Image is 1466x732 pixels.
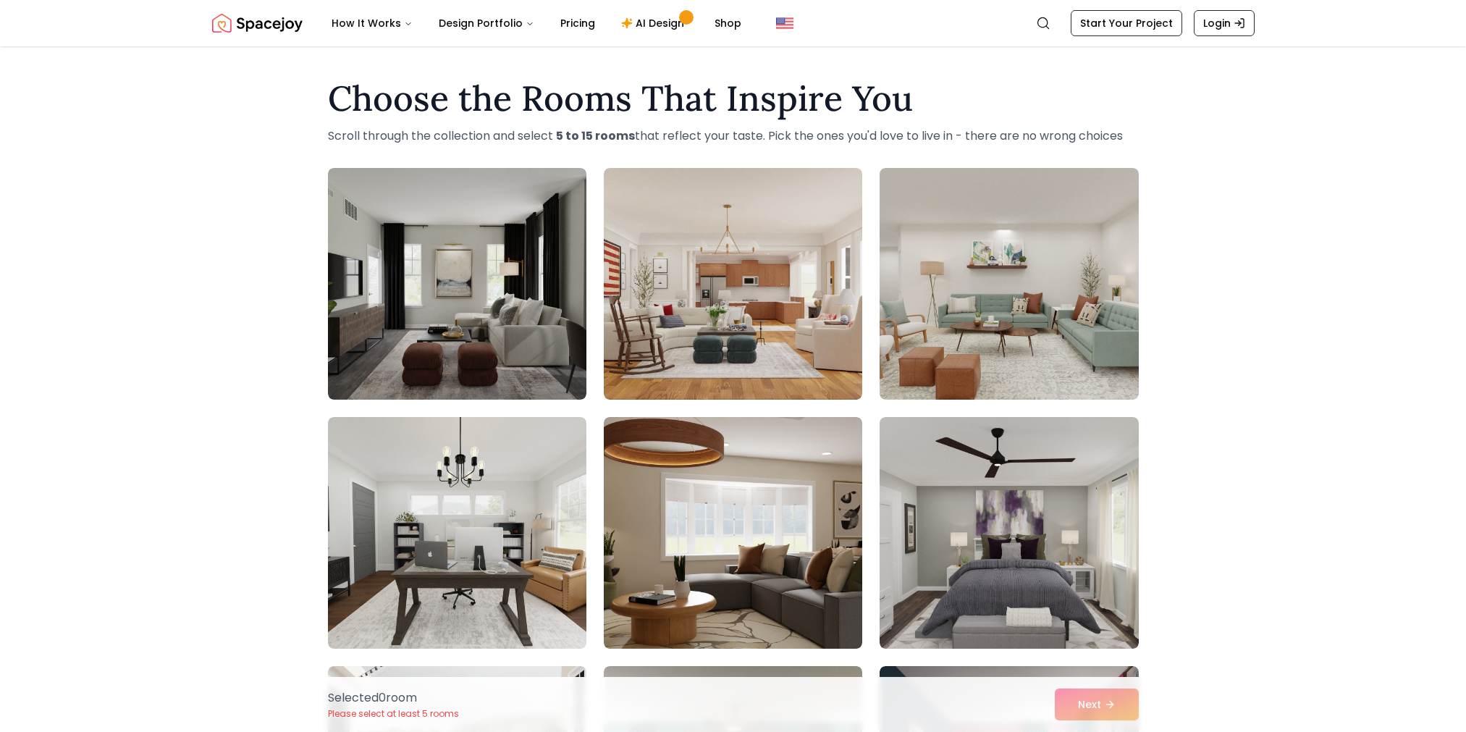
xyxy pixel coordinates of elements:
[328,81,1139,116] h1: Choose the Rooms That Inspire You
[328,708,459,720] p: Please select at least 5 rooms
[320,9,424,38] button: How It Works
[549,9,607,38] a: Pricing
[610,9,700,38] a: AI Design
[604,417,862,649] img: Room room-5
[320,9,753,38] nav: Main
[1071,10,1182,36] a: Start Your Project
[880,417,1138,649] img: Room room-6
[328,168,586,400] img: Room room-1
[1194,10,1255,36] a: Login
[328,417,586,649] img: Room room-4
[212,9,303,38] img: Spacejoy Logo
[776,14,793,32] img: United States
[604,168,862,400] img: Room room-2
[880,168,1138,400] img: Room room-3
[328,689,459,707] p: Selected 0 room
[212,9,303,38] a: Spacejoy
[427,9,546,38] button: Design Portfolio
[328,127,1139,145] p: Scroll through the collection and select that reflect your taste. Pick the ones you'd love to liv...
[703,9,753,38] a: Shop
[556,127,635,144] strong: 5 to 15 rooms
